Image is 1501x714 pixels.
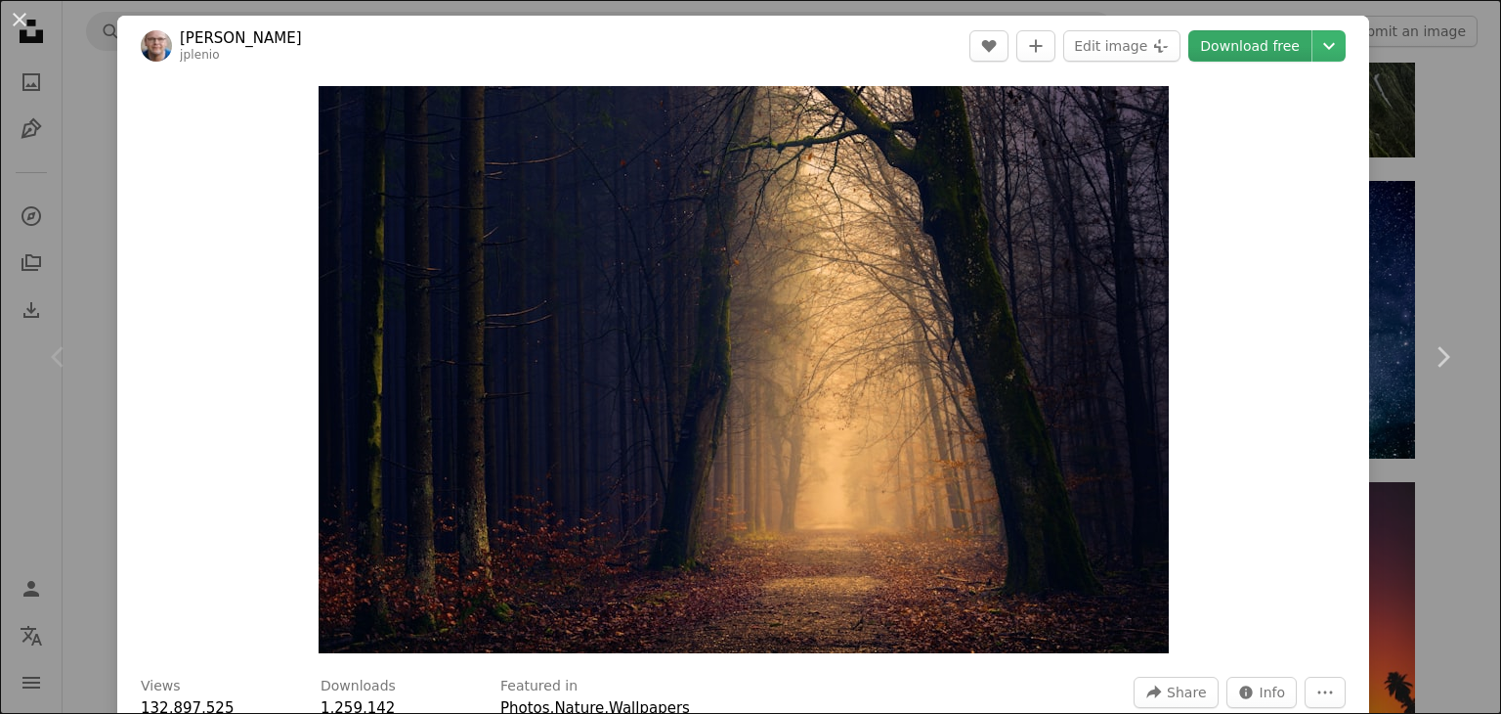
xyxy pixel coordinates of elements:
[141,677,181,696] h3: Views
[321,677,396,696] h3: Downloads
[1188,30,1311,62] a: Download free
[180,48,220,62] a: jplenio
[1016,30,1055,62] button: Add to Collection
[1305,677,1346,708] button: More Actions
[1134,677,1218,708] button: Share this image
[319,86,1169,653] img: yellow lights between trees
[141,30,172,62] img: Go to Johannes Plenio's profile
[1312,30,1346,62] button: Choose download size
[180,28,302,48] a: [PERSON_NAME]
[1167,678,1206,707] span: Share
[1384,263,1501,451] a: Next
[1226,677,1298,708] button: Stats about this image
[1260,678,1286,707] span: Info
[319,86,1169,653] button: Zoom in on this image
[1063,30,1180,62] button: Edit image
[500,677,578,696] h3: Featured in
[969,30,1008,62] button: Like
